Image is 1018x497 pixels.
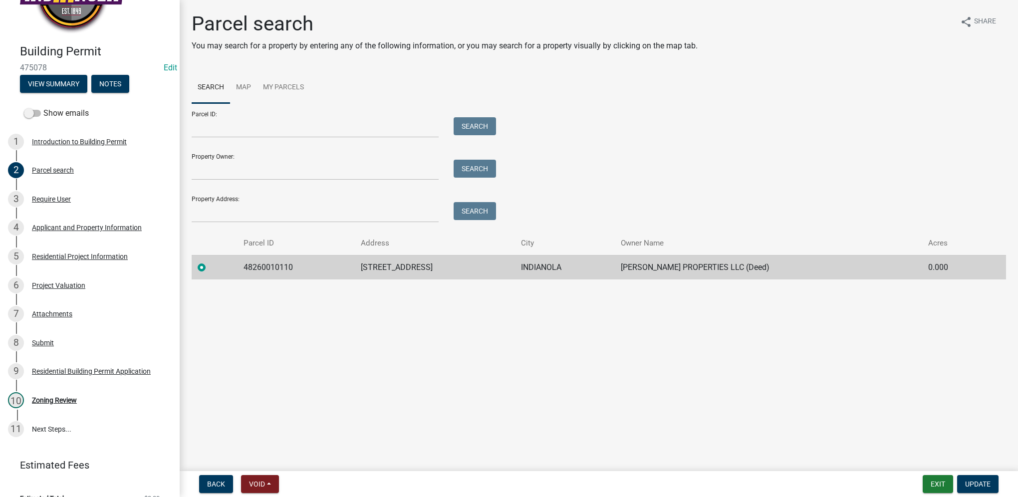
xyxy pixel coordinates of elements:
div: Introduction to Building Permit [32,138,127,145]
div: Zoning Review [32,397,77,404]
div: 1 [8,134,24,150]
a: Search [192,72,230,104]
button: View Summary [20,75,87,93]
label: Show emails [24,107,89,119]
p: You may search for a property by entering any of the following information, or you may search for... [192,40,698,52]
div: 4 [8,220,24,236]
th: Owner Name [615,232,922,255]
span: Back [207,480,225,488]
wm-modal-confirm: Notes [91,80,129,88]
div: Parcel search [32,167,74,174]
button: Back [199,475,233,493]
div: Submit [32,339,54,346]
button: Search [454,202,496,220]
i: share [960,16,972,28]
wm-modal-confirm: Edit Application Number [164,63,177,72]
div: 3 [8,191,24,207]
span: Update [965,480,991,488]
td: [PERSON_NAME] PROPERTIES LLC (Deed) [615,255,922,279]
a: Edit [164,63,177,72]
div: 5 [8,248,24,264]
button: shareShare [952,12,1004,31]
div: 8 [8,335,24,351]
div: 2 [8,162,24,178]
th: City [515,232,615,255]
div: Applicant and Property Information [32,224,142,231]
td: INDIANOLA [515,255,615,279]
a: Map [230,72,257,104]
td: 0.000 [922,255,983,279]
button: Exit [923,475,953,493]
th: Address [355,232,515,255]
span: 475078 [20,63,160,72]
span: Share [974,16,996,28]
button: Notes [91,75,129,93]
button: Void [241,475,279,493]
div: Residential Project Information [32,253,128,260]
a: My Parcels [257,72,310,104]
button: Update [957,475,999,493]
div: 10 [8,392,24,408]
th: Parcel ID [238,232,355,255]
div: Require User [32,196,71,203]
div: Residential Building Permit Application [32,368,151,375]
button: Search [454,117,496,135]
div: 7 [8,306,24,322]
a: Estimated Fees [8,455,164,475]
div: 6 [8,277,24,293]
div: 11 [8,421,24,437]
div: 9 [8,363,24,379]
wm-modal-confirm: Summary [20,80,87,88]
td: [STREET_ADDRESS] [355,255,515,279]
td: 48260010110 [238,255,355,279]
button: Search [454,160,496,178]
h4: Building Permit [20,44,172,59]
h1: Parcel search [192,12,698,36]
span: Void [249,480,265,488]
div: Project Valuation [32,282,85,289]
th: Acres [922,232,983,255]
div: Attachments [32,310,72,317]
